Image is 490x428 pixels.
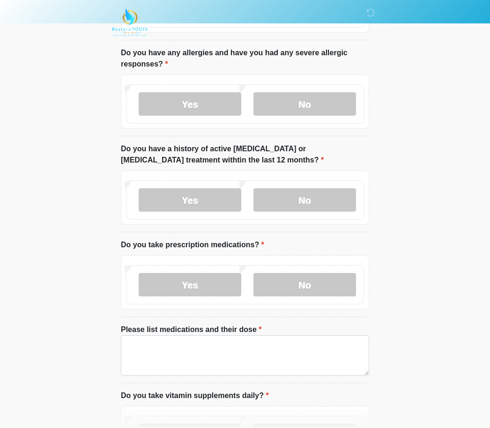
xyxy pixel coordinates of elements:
[139,188,241,212] label: Yes
[111,7,148,38] img: Restore YOUth Med Spa Logo
[121,47,369,70] label: Do you have any allergies and have you had any severe allergic responses?
[253,188,356,212] label: No
[253,92,356,116] label: No
[121,143,369,166] label: Do you have a history of active [MEDICAL_DATA] or [MEDICAL_DATA] treatment withtin the last 12 mo...
[121,324,262,335] label: Please list medications and their dose
[121,390,269,401] label: Do you take vitamin supplements daily?
[139,92,241,116] label: Yes
[253,273,356,296] label: No
[139,273,241,296] label: Yes
[121,239,264,251] label: Do you take prescription medications?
